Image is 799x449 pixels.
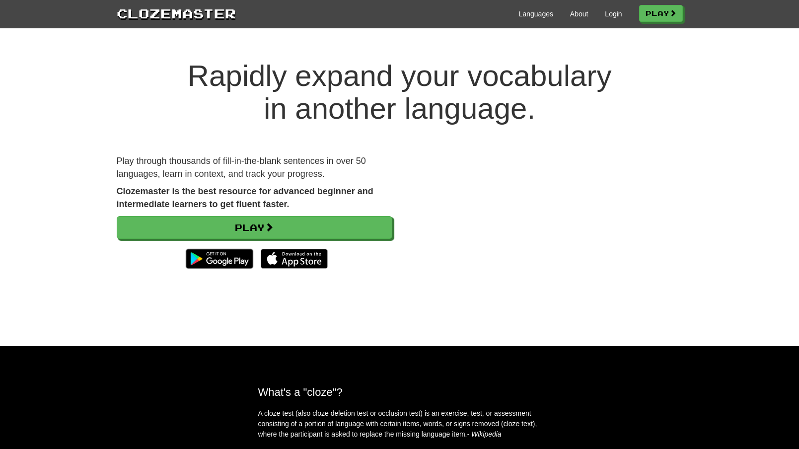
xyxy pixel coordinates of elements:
img: Download_on_the_App_Store_Badge_US-UK_135x40-25178aeef6eb6b83b96f5f2d004eda3bffbb37122de64afbaef7... [261,249,328,269]
p: Play through thousands of fill-in-the-blank sentences in over 50 languages, learn in context, and... [117,155,392,180]
h2: What's a "cloze"? [258,386,541,398]
a: Languages [519,9,553,19]
strong: Clozemaster is the best resource for advanced beginner and intermediate learners to get fluent fa... [117,186,373,209]
a: Play [639,5,683,22]
a: Clozemaster [117,4,236,22]
em: - Wikipedia [467,430,502,438]
a: About [570,9,588,19]
a: Play [117,216,392,239]
img: Get it on Google Play [181,244,258,274]
a: Login [605,9,622,19]
p: A cloze test (also cloze deletion test or occlusion test) is an exercise, test, or assessment con... [258,408,541,440]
